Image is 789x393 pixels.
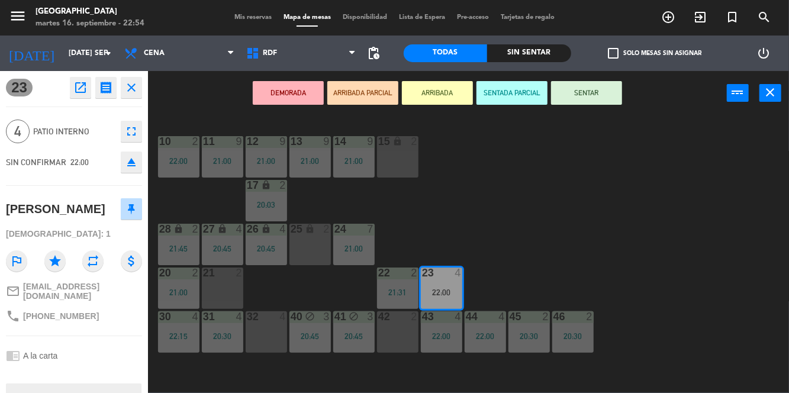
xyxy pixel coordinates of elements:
div: 2 [586,311,593,322]
span: Mis reservas [228,14,278,21]
div: 2 [542,311,549,322]
div: 30 [159,311,160,322]
div: 21 [203,268,204,278]
i: block [305,311,315,321]
div: 26 [247,224,247,234]
div: 2 [236,268,243,278]
i: search [757,10,771,24]
i: fullscreen [124,124,139,138]
i: phone [6,309,20,323]
i: open_in_new [73,80,88,95]
div: 21:00 [333,157,375,165]
i: block [349,311,359,321]
span: Mapa de mesas [278,14,337,21]
div: 10 [159,136,160,147]
div: 3 [367,311,374,322]
span: 4 [6,120,30,143]
div: Todas [404,44,488,62]
div: 4 [455,311,462,322]
div: 9 [367,136,374,147]
span: Patio interno [33,125,115,138]
div: 32 [247,311,247,322]
div: 2 [192,268,199,278]
i: lock [392,136,402,146]
i: lock [173,224,183,234]
span: 23 [6,79,33,96]
div: 17 [247,180,247,191]
i: mail_outline [6,284,20,298]
button: fullscreen [121,121,142,142]
button: SENTADA PARCIAL [476,81,548,105]
div: [GEOGRAPHIC_DATA] [36,6,144,18]
div: 23 [422,268,423,278]
div: 21:00 [289,157,331,165]
button: DEMORADA [253,81,324,105]
i: eject [124,155,139,169]
div: 22:00 [421,288,462,297]
div: 22 [378,268,379,278]
div: 4 [236,311,243,322]
div: 2 [192,136,199,147]
div: martes 16. septiembre - 22:54 [36,18,144,30]
div: 12 [247,136,247,147]
div: 21:31 [377,288,418,297]
div: 2 [411,136,418,147]
div: 2 [411,311,418,322]
span: RDF [263,49,277,57]
div: 22:00 [465,332,506,340]
i: exit_to_app [693,10,707,24]
i: close [764,85,778,99]
i: outlined_flag [6,250,27,272]
div: 20:45 [333,332,375,340]
span: Pre-acceso [451,14,495,21]
div: 4 [279,311,286,322]
div: 11 [203,136,204,147]
div: 21:45 [158,244,199,253]
div: 4 [192,311,199,322]
span: 22:00 [70,157,89,167]
button: SENTAR [551,81,622,105]
div: 2 [192,224,199,234]
button: eject [121,152,142,173]
div: 22:00 [421,332,462,340]
div: 4 [455,268,462,278]
div: 2 [411,268,418,278]
div: 9 [279,136,286,147]
span: [PHONE_NUMBER] [23,311,99,321]
div: 15 [378,136,379,147]
i: power_input [731,85,745,99]
div: 9 [236,136,243,147]
button: open_in_new [70,77,91,98]
div: 28 [159,224,160,234]
div: 20:45 [202,244,243,253]
div: 21:00 [158,288,199,297]
a: mail_outline[EMAIL_ADDRESS][DOMAIN_NAME] [6,282,142,301]
div: 20:45 [246,244,287,253]
i: power_settings_new [757,46,771,60]
i: close [124,80,139,95]
div: Sin sentar [487,44,571,62]
i: lock [217,224,227,234]
div: 22:15 [158,332,199,340]
i: lock [305,224,315,234]
div: 2 [279,180,286,191]
i: receipt [99,80,113,95]
div: 45 [510,311,510,322]
div: 2 [323,224,330,234]
div: 7 [367,224,374,234]
i: turned_in_not [725,10,739,24]
span: SIN CONFIRMAR [6,157,66,167]
i: repeat [82,250,104,272]
button: power_input [727,84,749,102]
span: Lista de Espera [393,14,451,21]
i: star [44,250,66,272]
i: lock [261,224,271,234]
i: chrome_reader_mode [6,349,20,363]
span: A la carta [23,351,57,360]
button: close [759,84,781,102]
div: 3 [323,311,330,322]
div: 20:30 [508,332,550,340]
